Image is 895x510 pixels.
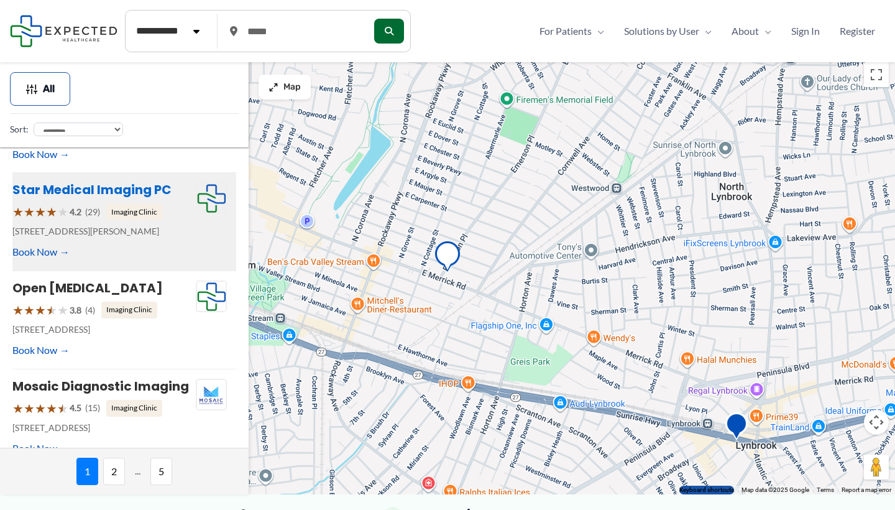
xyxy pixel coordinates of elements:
[268,82,278,92] img: Maximize
[759,22,771,40] span: Menu Toggle
[35,200,46,223] span: ★
[12,322,196,338] p: [STREET_ADDRESS]
[842,486,891,493] a: Report a map error
[10,72,70,106] button: All
[12,279,163,297] a: Open [MEDICAL_DATA]
[864,410,889,435] button: Map camera controls
[722,22,781,40] a: AboutMenu Toggle
[35,397,46,420] span: ★
[57,397,68,420] span: ★
[539,22,592,40] span: For Patients
[70,204,81,220] span: 4.2
[530,22,614,40] a: For PatientsMenu Toggle
[76,458,98,485] span: 1
[817,486,834,493] a: Terms
[725,412,748,444] div: Lenox Hill Radiology | Lynbrook
[150,458,172,485] span: 5
[46,299,57,322] span: ★
[699,22,712,40] span: Menu Toggle
[624,22,699,40] span: Solutions by User
[12,145,70,164] a: Book Now
[12,439,70,458] a: Book Now
[10,121,29,137] label: Sort:
[196,379,226,410] img: Mosaic Diagnostic Imaging
[679,486,734,494] button: Keyboard shortcuts
[741,486,809,493] span: Map data ©2025 Google
[12,223,196,239] p: [STREET_ADDRESS][PERSON_NAME]
[130,458,145,485] span: ...
[864,62,889,87] button: Toggle fullscreen view
[435,241,460,276] div: Star Medical Imaging PC
[57,299,68,322] span: ★
[70,302,81,318] span: 3.8
[12,181,172,198] a: Star Medical Imaging PC
[12,243,70,261] a: Book Now
[46,200,57,223] span: ★
[830,22,885,40] a: Register
[35,299,46,322] span: ★
[781,22,830,40] a: Sign In
[12,341,70,359] a: Book Now
[85,400,100,416] span: (15)
[25,83,38,95] img: Filter
[791,22,820,40] span: Sign In
[24,299,35,322] span: ★
[10,15,117,47] img: Expected Healthcare Logo - side, dark font, small
[196,183,226,214] img: Expected Healthcare Logo
[732,22,759,40] span: About
[43,85,55,93] span: All
[57,200,68,223] span: ★
[24,200,35,223] span: ★
[85,302,95,318] span: (4)
[46,397,57,420] span: ★
[864,455,889,480] button: Drag Pegman onto the map to open Street View
[592,22,604,40] span: Menu Toggle
[12,299,24,322] span: ★
[24,397,35,420] span: ★
[614,22,722,40] a: Solutions by UserMenu Toggle
[85,204,100,220] span: (29)
[106,400,162,416] span: Imaging Clinic
[12,420,196,436] p: [STREET_ADDRESS]
[283,82,301,93] span: Map
[101,302,157,318] span: Imaging Clinic
[12,200,24,223] span: ★
[259,75,311,100] button: Map
[106,204,162,220] span: Imaging Clinic
[840,22,875,40] span: Register
[12,378,189,395] a: Mosaic Diagnostic Imaging
[103,458,125,485] span: 2
[70,400,81,416] span: 4.5
[12,397,24,420] span: ★
[196,281,226,312] img: Expected Healthcare Logo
